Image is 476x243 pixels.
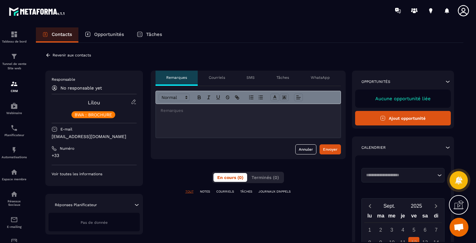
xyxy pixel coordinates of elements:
[88,100,100,106] a: Lilou
[10,31,18,38] img: formation
[216,189,234,194] p: COURRIELS
[376,200,403,211] button: Open months overlay
[246,75,255,80] p: SMS
[60,85,102,90] p: No responsable yet
[10,80,18,88] img: formation
[364,224,375,235] div: 1
[166,75,187,80] p: Remarques
[361,145,386,150] p: Calendrier
[408,211,419,223] div: ve
[2,211,27,233] a: emailemailE-mailing
[209,75,225,80] p: Courriels
[420,224,431,235] div: 6
[2,75,27,97] a: formationformationCRM
[248,173,283,182] button: Terminés (0)
[10,146,18,154] img: automations
[52,32,72,37] p: Contacts
[52,153,137,159] p: +33
[52,171,137,176] p: Voir toutes les informations
[94,32,124,37] p: Opportunités
[408,224,419,235] div: 5
[361,168,445,182] div: Search for option
[386,224,397,235] div: 3
[213,173,247,182] button: En cours (0)
[10,216,18,223] img: email
[375,211,386,223] div: ma
[450,218,468,237] div: Ouvrir le chat
[2,225,27,229] p: E-mailing
[2,119,27,142] a: schedulerschedulerPlanificateur
[323,146,337,153] div: Envoyer
[2,97,27,119] a: automationsautomationsWebinaire
[311,75,330,80] p: WhatsApp
[81,220,108,225] span: Pas de donnée
[60,146,74,151] p: Numéro
[217,175,243,180] span: En cours (0)
[364,211,375,223] div: lu
[2,155,27,159] p: Automatisations
[397,224,408,235] div: 4
[2,186,27,211] a: social-networksocial-networkRéseaux Sociaux
[2,133,27,137] p: Planificateur
[52,77,137,82] p: Responsable
[2,26,27,48] a: formationformationTableau de bord
[9,6,65,17] img: logo
[200,189,210,194] p: NOTES
[252,175,279,180] span: Terminés (0)
[10,124,18,132] img: scheduler
[10,102,18,110] img: automations
[430,202,442,210] button: Next month
[240,189,252,194] p: TÂCHES
[295,144,316,154] button: Annuler
[2,200,27,206] p: Réseaux Sociaux
[431,224,442,235] div: 7
[420,211,431,223] div: sa
[361,79,390,84] p: Opportunités
[2,48,27,75] a: formationformationTunnel de vente Site web
[130,27,168,43] a: Tâches
[185,189,194,194] p: TOUT
[364,172,436,178] input: Search for option
[397,211,408,223] div: je
[10,168,18,176] img: automations
[2,111,27,115] p: Webinaire
[320,144,341,154] button: Envoyer
[2,164,27,186] a: automationsautomationsEspace membre
[403,200,430,211] button: Open years overlay
[10,53,18,60] img: formation
[10,190,18,198] img: social-network
[55,202,97,207] p: Réponses Planificateur
[258,189,291,194] p: JOURNAUX D'APPELS
[355,111,451,125] button: Ajout opportunité
[53,53,91,57] p: Revenir aux contacts
[60,127,72,132] p: E-mail
[146,32,162,37] p: Tâches
[2,177,27,181] p: Espace membre
[2,62,27,71] p: Tunnel de vente Site web
[2,89,27,93] p: CRM
[36,27,78,43] a: Contacts
[2,142,27,164] a: automationsautomationsAutomatisations
[375,224,386,235] div: 2
[276,75,289,80] p: Tâches
[78,27,130,43] a: Opportunités
[361,96,445,101] p: Aucune opportunité liée
[364,202,376,210] button: Previous month
[2,40,27,43] p: Tableau de bord
[52,134,137,140] p: [EMAIL_ADDRESS][DOMAIN_NAME]
[386,211,397,223] div: me
[431,211,442,223] div: di
[75,113,112,117] p: BWA : BROCHURE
